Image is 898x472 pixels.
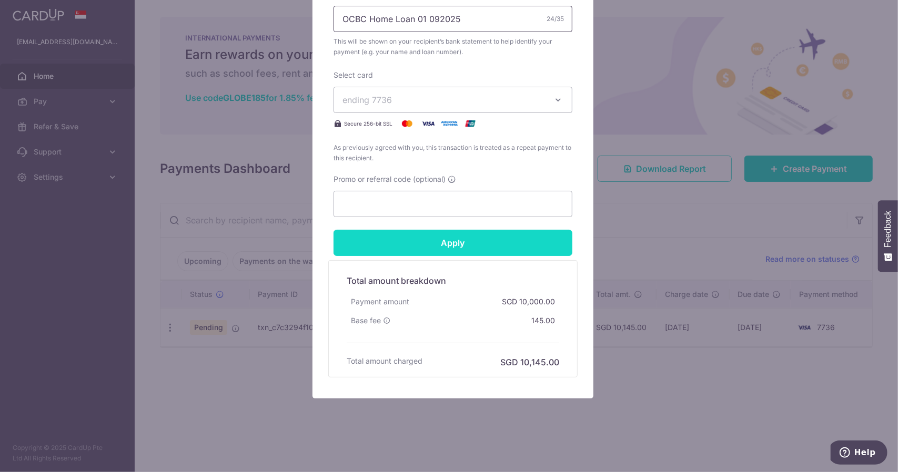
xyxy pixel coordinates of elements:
[547,14,564,24] div: 24/35
[460,117,481,130] img: UnionPay
[334,230,572,256] input: Apply
[498,292,559,311] div: SGD 10,000.00
[500,356,559,368] h6: SGD 10,145.00
[439,117,460,130] img: American Express
[344,119,392,128] span: Secure 256-bit SSL
[347,292,413,311] div: Payment amount
[334,70,373,80] label: Select card
[831,440,887,467] iframe: Opens a widget where you can find more information
[397,117,418,130] img: Mastercard
[347,274,559,287] h5: Total amount breakdown
[334,36,572,57] span: This will be shown on your recipient’s bank statement to help identify your payment (e.g. your na...
[351,315,381,326] span: Base fee
[418,117,439,130] img: Visa
[334,142,572,163] span: As previously agreed with you, this transaction is treated as a repeat payment to this recipient.
[342,95,392,105] span: ending 7736
[878,200,898,272] button: Feedback - Show survey
[334,87,572,113] button: ending 7736
[347,356,422,366] h6: Total amount charged
[883,211,893,248] span: Feedback
[527,311,559,330] div: 145.00
[334,174,446,184] span: Promo or referral code (optional)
